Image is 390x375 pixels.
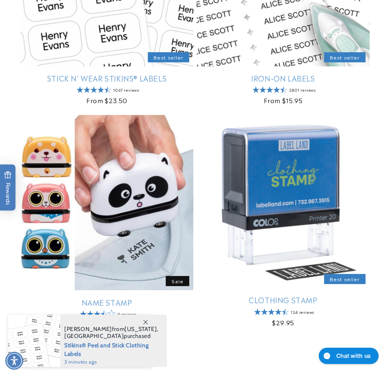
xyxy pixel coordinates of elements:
span: [PERSON_NAME] [64,325,112,333]
a: Name Stamp [20,298,193,307]
span: Rewards [4,171,12,205]
span: [US_STATE] [125,325,157,333]
a: Clothing Stamp [197,295,370,304]
a: Iron-On Labels [197,73,370,83]
span: Stikins® Peel and Stick Clothing Labels [64,340,158,358]
span: 3 minutes ago [64,358,158,366]
div: Accessibility Menu [5,352,23,370]
span: [GEOGRAPHIC_DATA] [64,332,124,340]
iframe: Gorgias live chat messenger [315,345,382,367]
a: Stick N' Wear Stikins® Labels [20,73,193,83]
span: from , purchased [64,326,158,340]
